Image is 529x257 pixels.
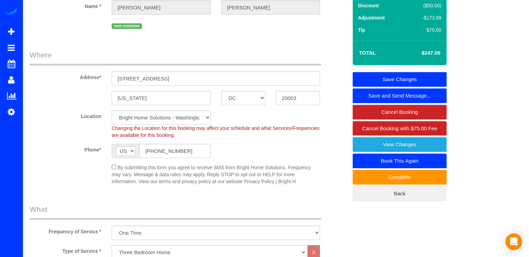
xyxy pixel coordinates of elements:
a: Back [353,186,447,201]
legend: Where [30,50,321,65]
span: Cancel Booking with $75.00 Fee [362,125,437,131]
label: Discount [358,2,379,9]
label: Phone* [24,144,106,153]
a: Save Changes [353,72,447,87]
span: new customer [112,23,142,29]
span: By submitting this form you agree to receive SMS from Bright Home Solutions. Frequency may vary. ... [112,165,311,184]
a: Cancel Booking [353,105,447,119]
a: View Changes [353,137,447,152]
input: Phone* [139,144,211,158]
img: Automaid Logo [4,7,18,17]
div: $75.00 [408,26,441,33]
legend: What [30,204,321,220]
a: Book This Again [353,154,447,168]
input: Zip Code* [276,91,320,105]
input: Last Name* [221,0,320,15]
a: Save and Send Message... [353,88,447,103]
input: First Name* [112,0,211,15]
span: Changing the Location for this booking may affect your schedule and what Services/Frequencies are... [112,125,319,138]
label: Name * [24,0,106,10]
a: Complete [353,170,447,185]
div: -$173.99 [408,14,441,21]
label: Adjustment [358,14,385,21]
strong: Total [359,50,376,56]
label: Location [24,110,106,120]
a: Cancel Booking with $75.00 Fee [353,121,447,136]
div: ($50.00) [408,2,441,9]
div: Open Intercom Messenger [505,233,522,250]
label: Type of Service * [24,245,106,255]
label: Tip [358,26,365,33]
label: Frequency of Service * [24,226,106,235]
label: Address* [24,71,106,81]
h4: $247.00 [401,50,440,56]
input: City* [112,91,211,105]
